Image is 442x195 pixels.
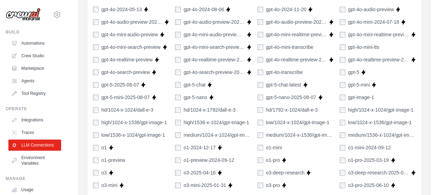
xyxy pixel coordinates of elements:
[258,107,263,113] input: hd/1792-x-1024/dall-e-3
[258,95,263,100] input: gpt-5-nano-2025-08-07
[101,44,161,51] label: gpt-4o-mini-search-preview
[93,82,99,88] input: gpt-5-2025-08-07
[340,132,345,138] input: medium/1536-x-1024/gpt-image-1
[183,182,226,189] label: o3-mini-2025-01-31
[93,7,99,12] input: gpt-4o-2024-05-13
[348,69,359,76] label: gpt-5
[340,7,345,12] input: gpt-4o-audio-preview
[175,170,181,175] input: o3-2025-04-16
[258,145,263,150] input: o1-mini
[93,19,99,25] input: gpt-4o-audio-preview-2024-10-01
[258,157,263,163] input: o1-pro
[93,95,99,100] input: gpt-5-mini-2025-08-07
[340,69,345,75] input: gpt-5
[6,106,61,112] div: Operate
[8,114,61,126] a: Integrations
[266,56,327,63] label: gpt-4o-realtime-preview-2024-12-17
[348,106,414,113] label: high/1024-x-1024/gpt-image-1
[175,132,181,138] input: medium/1024-x-1024/gpt-image-1
[348,18,399,25] label: gpt-4o-mini-2024-07-18
[348,81,370,88] label: gpt-5-mini
[101,6,142,13] label: gpt-4o-2024-05-13
[175,69,181,75] input: gpt-4o-search-preview-2025-03-11
[266,44,313,51] label: gpt-4o-mini-transcribe
[348,94,374,101] label: gpt-image-1
[93,32,99,37] input: gpt-4o-mini-audio-preview
[93,170,99,175] input: o3
[266,31,327,38] label: gpt-4o-mini-realtime-preview
[8,38,61,49] a: Automations
[183,56,245,63] label: gpt-4o-realtime-preview-2024-10-01
[183,106,236,113] label: hd/1024-x-1792/dall-e-3
[175,82,181,88] input: gpt-5-chat
[340,157,345,163] input: o1-pro-2025-03-19
[258,57,263,62] input: gpt-4o-realtime-preview-2024-12-17
[101,69,150,76] label: gpt-4o-search-preview
[183,44,245,51] label: gpt-4o-mini-search-preview-2025-03-11
[183,69,245,76] label: gpt-4o-search-preview-2025-03-11
[175,107,181,113] input: hd/1024-x-1792/dall-e-3
[175,95,181,100] input: gpt-5-nano
[266,18,327,25] label: gpt-4o-audio-preview-2025-06-03
[183,31,245,38] label: gpt-4o-mini-audio-preview-2024-12-17
[101,119,167,126] label: high/1024-x-1536/gpt-image-1
[340,182,345,188] input: o3-pro-2025-06-10
[266,182,280,189] label: o3-pro
[93,145,99,150] input: o1
[266,144,282,151] label: o1-mini
[348,44,379,51] label: gpt-4o-mini-tts
[183,81,205,88] label: gpt-5-chat
[183,144,216,151] label: o1-2024-12-17
[348,56,409,63] label: gpt-4o-realtime-preview-2025-06-03
[340,120,345,125] input: low/1024-x-1536/gpt-image-1
[101,18,162,25] label: gpt-4o-audio-preview-2024-10-01
[8,63,61,74] a: Marketplace
[101,157,125,164] label: o1-preview
[93,132,99,138] input: low/1536-x-1024/gpt-image-1
[93,120,99,125] input: high/1024-x-1536/gpt-image-1
[101,132,165,138] label: low/1536-x-1024/gpt-image-1
[175,145,181,150] input: o1-2024-12-17
[175,32,181,37] input: gpt-4o-mini-audio-preview-2024-12-17
[175,182,181,188] input: o3-mini-2025-01-31
[348,119,412,126] label: low/1024-x-1536/gpt-image-1
[340,95,345,100] input: gpt-image-1
[340,32,345,37] input: gpt-4o-mini-realtime-preview-2024-12-17
[175,120,181,125] input: high/1536-x-1024/gpt-image-1
[266,6,306,13] label: gpt-4o-2024-11-20
[183,169,216,176] label: o3-2025-04-16
[258,120,263,125] input: low/1024-x-1024/gpt-image-1
[340,19,345,25] input: gpt-4o-mini-2024-07-18
[266,106,318,113] label: hd/1792-x-1024/dall-e-3
[6,176,61,181] div: Manage
[101,31,158,38] label: gpt-4o-mini-audio-preview
[348,31,409,38] label: gpt-4o-mini-realtime-preview-2024-12-17
[93,69,99,75] input: gpt-4o-search-preview
[183,94,207,101] label: gpt-5-nano
[340,145,345,150] input: o1-mini-2024-09-12
[8,88,61,99] a: Tool Registry
[175,44,181,50] input: gpt-4o-mini-search-preview-2025-03-11
[8,127,61,138] a: Traces
[101,94,150,101] label: gpt-5-mini-2025-08-07
[266,132,334,138] label: medium/1024-x-1536/gpt-image-1
[175,7,181,12] input: gpt-4o-2024-08-06
[258,7,263,12] input: gpt-4o-2024-11-20
[348,157,389,164] label: o1-pro-2025-03-19
[266,69,303,76] label: gpt-4o-transcribe
[6,8,41,21] img: Logo
[266,81,301,88] label: gpt-5-chat-latest
[348,144,391,151] label: o1-mini-2024-09-12
[101,182,117,189] label: o3-mini
[101,56,153,63] label: gpt-4o-realtime-preview
[175,19,181,25] input: gpt-4o-audio-preview-2024-12-17
[175,57,181,62] input: gpt-4o-realtime-preview-2024-10-01
[183,157,234,164] label: o1-preview-2024-09-12
[340,44,345,50] input: gpt-4o-mini-tts
[8,152,61,169] a: Environment Variables
[340,82,345,88] input: gpt-5-mini
[340,107,345,113] input: high/1024-x-1024/gpt-image-1
[258,69,263,75] input: gpt-4o-transcribe
[101,169,107,176] label: o3
[258,44,263,50] input: gpt-4o-mini-transcribe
